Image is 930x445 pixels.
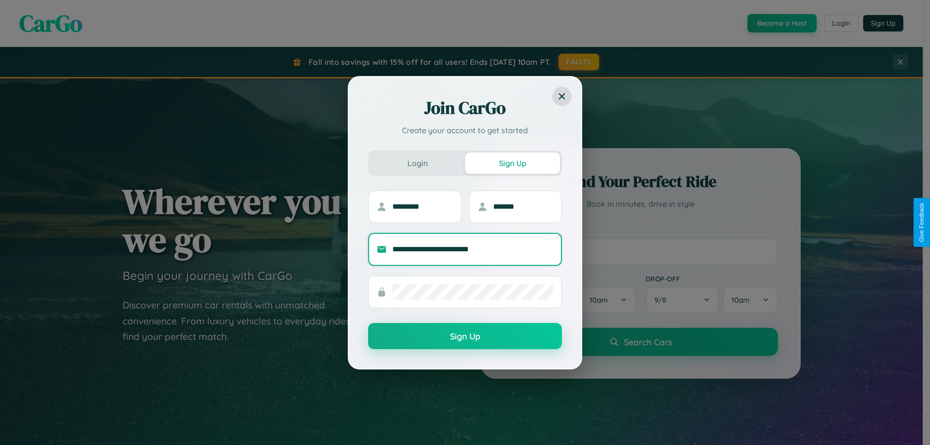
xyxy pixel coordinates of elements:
h2: Join CarGo [368,96,562,120]
button: Login [370,153,465,174]
button: Sign Up [368,323,562,349]
div: Give Feedback [918,203,925,242]
button: Sign Up [465,153,560,174]
p: Create your account to get started [368,124,562,136]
